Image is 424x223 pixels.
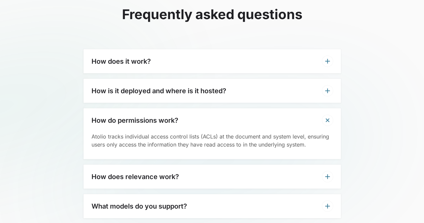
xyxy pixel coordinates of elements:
[92,57,151,65] h3: How does it work?
[390,191,424,223] iframe: Chat Widget
[92,173,179,181] h3: How does relevance work?
[83,6,341,22] h2: Frequently asked questions
[92,202,187,210] h3: What models do you support?
[92,87,226,95] h3: How is it deployed and where is it hosted?
[92,116,178,124] h3: How do permissions work?
[92,132,333,149] p: Atolio tracks individual access control lists (ACLs) at the document and system level, ensuring u...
